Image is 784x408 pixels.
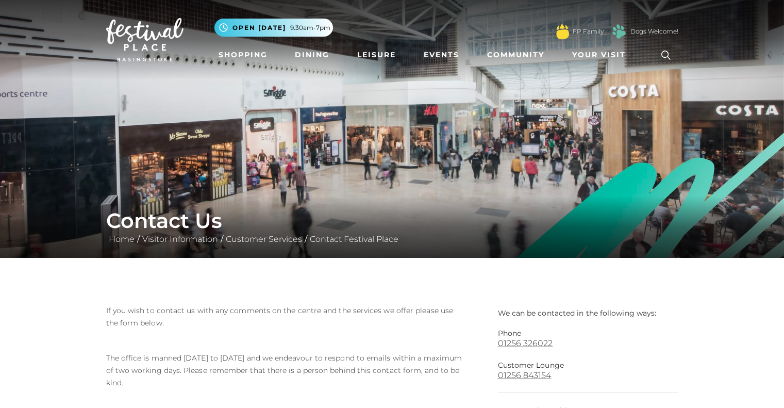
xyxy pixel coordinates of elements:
[291,45,333,64] a: Dining
[353,45,400,64] a: Leisure
[573,27,604,36] a: FP Family
[214,19,333,37] button: Open [DATE] 9.30am-7pm
[140,234,221,244] a: Visitor Information
[214,45,272,64] a: Shopping
[498,361,678,370] p: Customer Lounge
[106,208,678,233] h1: Contact Us
[106,18,184,61] img: Festival Place Logo
[98,208,686,246] div: / / /
[106,304,465,329] p: If you wish to contact us with any comments on the centre and the services we offer please use th...
[498,304,678,318] p: We can be contacted in the following ways:
[498,338,678,348] a: 01256 326022
[498,370,678,380] a: 01256 843154
[232,23,286,32] span: Open [DATE]
[106,352,465,389] p: The office is manned [DATE] to [DATE] and we endeavour to respond to emails within a maximum of t...
[420,45,463,64] a: Events
[290,23,330,32] span: 9.30am-7pm
[568,45,635,64] a: Your Visit
[572,50,626,60] span: Your Visit
[307,234,401,244] a: Contact Festival Place
[630,27,678,36] a: Dogs Welcome!
[498,329,678,338] p: Phone
[106,234,137,244] a: Home
[223,234,305,244] a: Customer Services
[483,45,548,64] a: Community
